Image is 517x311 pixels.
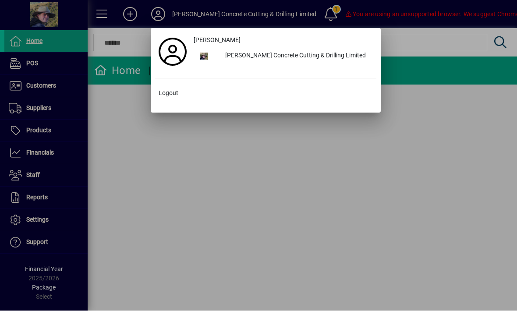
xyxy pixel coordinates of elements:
[194,36,241,45] span: [PERSON_NAME]
[155,86,376,102] button: Logout
[190,49,376,64] button: [PERSON_NAME] Concrete Cutting & Drilling Limited
[155,44,190,60] a: Profile
[190,33,376,49] a: [PERSON_NAME]
[159,89,178,98] span: Logout
[218,49,376,64] div: [PERSON_NAME] Concrete Cutting & Drilling Limited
